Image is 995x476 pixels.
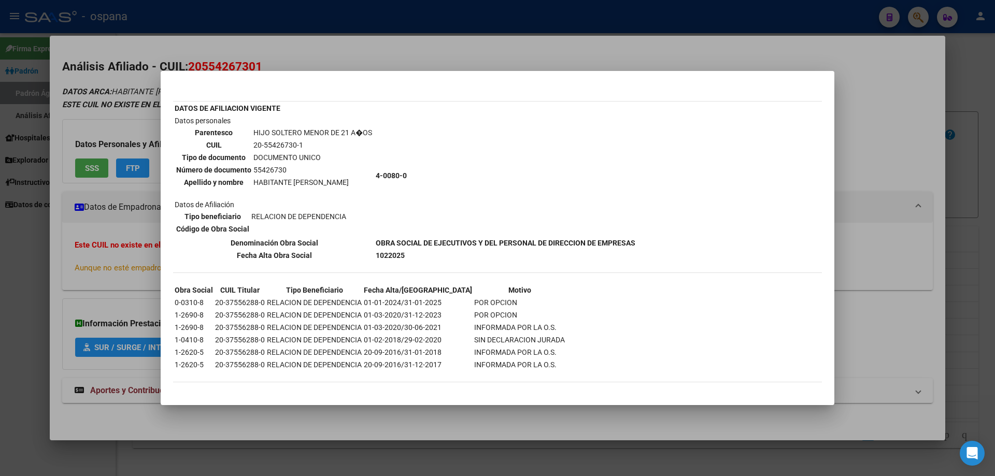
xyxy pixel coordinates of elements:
[174,309,214,321] td: 1-2690-8
[363,297,473,308] td: 01-01-2024/31-01-2025
[363,347,473,358] td: 20-09-2016/31-01-2018
[376,251,405,259] b: 1022025
[474,334,565,345] td: SIN DECLARACION JURADA
[474,359,565,370] td: INFORMADA POR LA O.S.
[176,127,252,138] th: Parentesco
[266,284,362,296] th: Tipo Beneficiario
[174,284,214,296] th: Obra Social
[363,334,473,345] td: 01-02-2018/29-02-2020
[253,152,373,163] td: DOCUMENTO UNICO
[266,347,362,358] td: RELACION DE DEPENDENCIA
[251,211,347,222] td: RELACION DE DEPENDENCIA
[215,359,265,370] td: 20-37556288-0
[174,115,374,236] td: Datos personales Datos de Afiliación
[174,359,214,370] td: 1-2620-5
[176,164,252,176] th: Número de documento
[215,309,265,321] td: 20-37556288-0
[174,334,214,345] td: 1-0410-8
[176,152,252,163] th: Tipo de documento
[363,359,473,370] td: 20-09-2016/31-12-2017
[175,104,280,112] b: DATOS DE AFILIACION VIGENTE
[176,223,250,235] th: Código de Obra Social
[215,297,265,308] td: 20-37556288-0
[960,441,985,466] div: Open Intercom Messenger
[253,127,373,138] td: HIJO SOLTERO MENOR DE 21 A�OS
[474,284,565,296] th: Motivo
[474,297,565,308] td: POR OPCION
[215,322,265,333] td: 20-37556288-0
[253,177,373,188] td: HABITANTE [PERSON_NAME]
[215,334,265,345] td: 20-37556288-0
[215,284,265,296] th: CUIL Titular
[363,322,473,333] td: 01-03-2020/30-06-2021
[474,322,565,333] td: INFORMADA POR LA O.S.
[266,334,362,345] td: RELACION DE DEPENDENCIA
[474,347,565,358] td: INFORMADA POR LA O.S.
[174,297,214,308] td: 0-0310-8
[174,322,214,333] td: 1-2690-8
[266,297,362,308] td: RELACION DE DEPENDENCIA
[176,177,252,188] th: Apellido y nombre
[474,309,565,321] td: POR OPCION
[376,239,635,247] b: OBRA SOCIAL DE EJECUTIVOS Y DEL PERSONAL DE DIRECCION DE EMPRESAS
[266,359,362,370] td: RELACION DE DEPENDENCIA
[266,322,362,333] td: RELACION DE DEPENDENCIA
[174,250,374,261] th: Fecha Alta Obra Social
[174,237,374,249] th: Denominación Obra Social
[174,347,214,358] td: 1-2620-5
[363,309,473,321] td: 01-03-2020/31-12-2023
[376,171,407,180] b: 4-0080-0
[176,211,250,222] th: Tipo beneficiario
[215,347,265,358] td: 20-37556288-0
[266,309,362,321] td: RELACION DE DEPENDENCIA
[253,164,373,176] td: 55426730
[253,139,373,151] td: 20-55426730-1
[176,139,252,151] th: CUIL
[363,284,473,296] th: Fecha Alta/[GEOGRAPHIC_DATA]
